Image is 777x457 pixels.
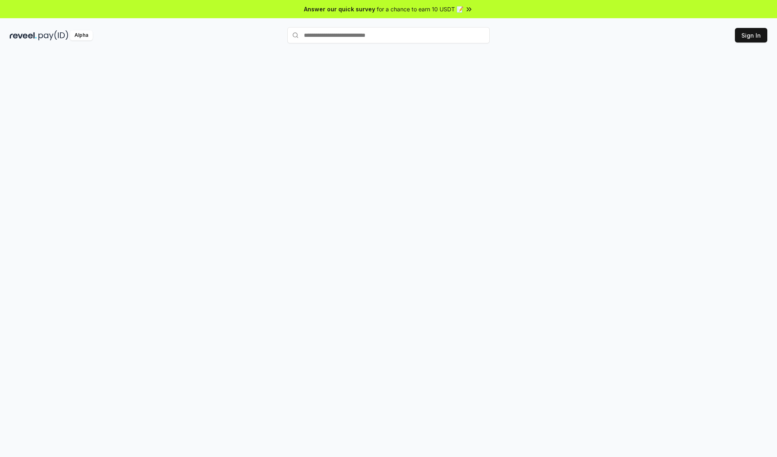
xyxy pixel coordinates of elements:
span: for a chance to earn 10 USDT 📝 [377,5,463,13]
img: pay_id [38,30,68,40]
button: Sign In [735,28,767,43]
span: Answer our quick survey [304,5,375,13]
img: reveel_dark [10,30,37,40]
div: Alpha [70,30,93,40]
